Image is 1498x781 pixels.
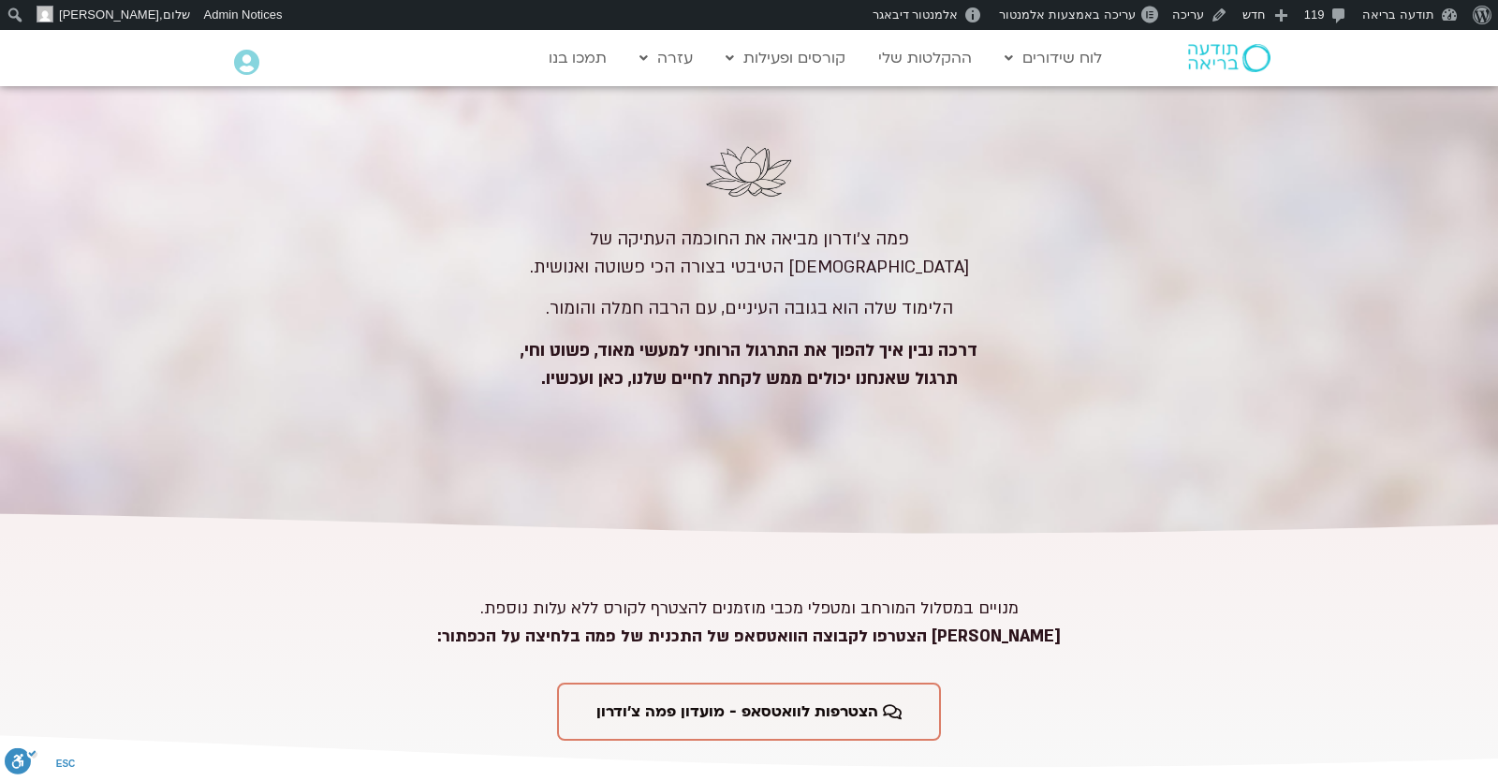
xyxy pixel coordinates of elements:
[520,295,978,323] p: הלימוד שלה הוא בגובה העיניים, עם הרבה חמלה והומור.
[539,40,616,76] a: תמכו בנו
[557,683,941,741] a: הצטרפות לוואטסאפ - מועדון פמה צ'ודרון
[630,40,702,76] a: עזרה
[59,7,159,22] span: [PERSON_NAME]
[705,138,794,212] img: icon פרח
[995,40,1111,76] a: לוח שידורים
[716,40,855,76] a: קורסים ופעילות
[999,7,1135,22] span: עריכה באמצעות אלמנטור
[1188,44,1270,72] img: תודעה בריאה
[437,626,1061,647] b: [PERSON_NAME] הצטרפו לקבוצה הוואטסאפ של התכנית של פמה בלחיצה על הכפתור:
[869,40,981,76] a: ההקלטות שלי
[596,703,878,720] span: הצטרפות לוואטסאפ - מועדון פמה צ'ודרון
[325,595,1174,651] p: מנויים במסלול המורחב ומטפלי מכבי מוזמנים להצטרף לקורס ללא עלות נוספת.
[521,339,977,390] strong: דרכה נבין איך להפוך את התרגול הרוחני למעשי מאוד, פשוט וחי, תרגול שאנחנו יכולים ממש לקחת לחיים שלנ...
[520,226,978,282] p: פמה צ׳ודרון מביאה את החוכמה העתיקה של [DEMOGRAPHIC_DATA] הטיבטי בצורה הכי פשוטה ואנושית.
